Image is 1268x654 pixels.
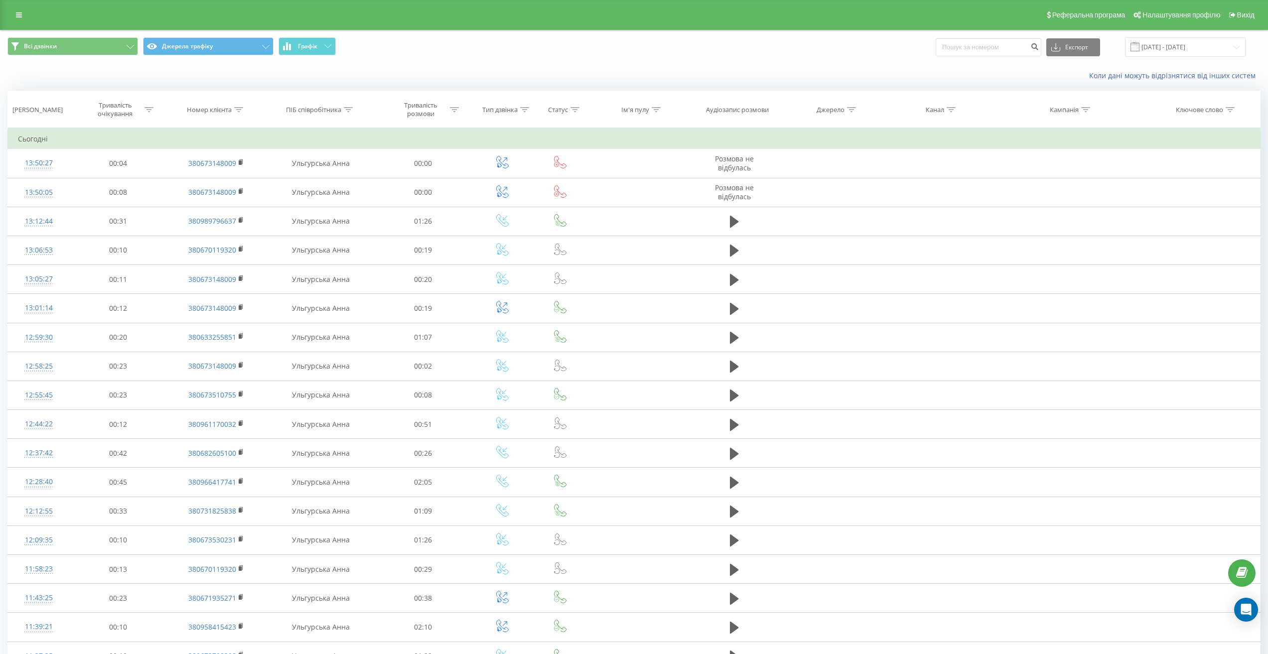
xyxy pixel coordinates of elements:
[375,439,471,468] td: 00:26
[267,265,375,294] td: Ульгурська Анна
[12,106,63,114] div: [PERSON_NAME]
[188,506,236,516] a: 380731825838
[267,410,375,439] td: Ульгурська Анна
[375,613,471,642] td: 02:10
[482,106,518,114] div: Тип дзвінка
[18,414,60,434] div: 12:44:22
[1046,38,1100,56] button: Експорт
[267,352,375,381] td: Ульгурська Анна
[70,236,166,264] td: 00:10
[70,525,166,554] td: 00:10
[70,439,166,468] td: 00:42
[7,37,138,55] button: Всі дзвінки
[621,106,649,114] div: Ім'я пулу
[936,38,1041,56] input: Пошук за номером
[24,42,57,50] span: Всі дзвінки
[375,323,471,352] td: 01:07
[267,294,375,323] td: Ульгурська Анна
[188,419,236,429] a: 380961170032
[267,323,375,352] td: Ульгурська Анна
[70,178,166,207] td: 00:08
[1142,11,1220,19] span: Налаштування профілю
[267,555,375,584] td: Ульгурська Анна
[18,530,60,550] div: 12:09:35
[188,593,236,603] a: 380671935271
[267,439,375,468] td: Ульгурська Анна
[1089,71,1261,80] a: Коли дані можуть відрізнятися вiд інших систем
[188,158,236,168] a: 380673148009
[70,555,166,584] td: 00:13
[18,328,60,347] div: 12:59:30
[18,443,60,463] div: 12:37:42
[375,352,471,381] td: 00:02
[70,381,166,409] td: 00:23
[70,468,166,497] td: 00:45
[70,149,166,178] td: 00:04
[18,357,60,376] div: 12:58:25
[548,106,568,114] div: Статус
[375,236,471,264] td: 00:19
[188,622,236,632] a: 380958415423
[375,525,471,554] td: 01:26
[70,352,166,381] td: 00:23
[188,332,236,342] a: 380633255851
[375,381,471,409] td: 00:08
[1234,598,1258,622] div: Open Intercom Messenger
[375,584,471,613] td: 00:38
[8,129,1261,149] td: Сьогодні
[267,525,375,554] td: Ульгурська Анна
[375,497,471,525] td: 01:09
[70,410,166,439] td: 00:12
[70,207,166,236] td: 00:31
[715,183,754,201] span: Розмова не відбулась
[188,187,236,197] a: 380673148009
[70,584,166,613] td: 00:23
[375,468,471,497] td: 02:05
[18,153,60,173] div: 13:50:27
[187,106,232,114] div: Номер клієнта
[1237,11,1255,19] span: Вихід
[188,564,236,574] a: 380670119320
[267,381,375,409] td: Ульгурська Анна
[188,216,236,226] a: 380989796637
[817,106,845,114] div: Джерело
[394,101,447,118] div: Тривалість розмови
[267,207,375,236] td: Ульгурська Анна
[188,245,236,255] a: 380670119320
[267,178,375,207] td: Ульгурська Анна
[188,448,236,458] a: 380682605100
[298,43,317,50] span: Графік
[267,584,375,613] td: Ульгурська Анна
[18,298,60,318] div: 13:01:14
[188,361,236,371] a: 380673148009
[188,477,236,487] a: 380966417741
[70,497,166,525] td: 00:33
[375,294,471,323] td: 00:19
[18,386,60,405] div: 12:55:45
[188,303,236,313] a: 380673148009
[267,236,375,264] td: Ульгурська Анна
[18,269,60,289] div: 13:05:27
[279,37,336,55] button: Графік
[188,274,236,284] a: 380673148009
[375,149,471,178] td: 00:00
[1052,11,1126,19] span: Реферальна програма
[143,37,274,55] button: Джерела трафіку
[267,149,375,178] td: Ульгурська Анна
[18,472,60,492] div: 12:28:40
[375,207,471,236] td: 01:26
[267,497,375,525] td: Ульгурська Анна
[18,588,60,608] div: 11:43:25
[1176,106,1223,114] div: Ключове слово
[89,101,142,118] div: Тривалість очікування
[375,178,471,207] td: 00:00
[375,555,471,584] td: 00:29
[188,390,236,399] a: 380673510755
[18,183,60,202] div: 13:50:05
[375,410,471,439] td: 00:51
[715,154,754,172] span: Розмова не відбулась
[70,265,166,294] td: 00:11
[188,535,236,544] a: 380673530231
[926,106,944,114] div: Канал
[18,241,60,260] div: 13:06:53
